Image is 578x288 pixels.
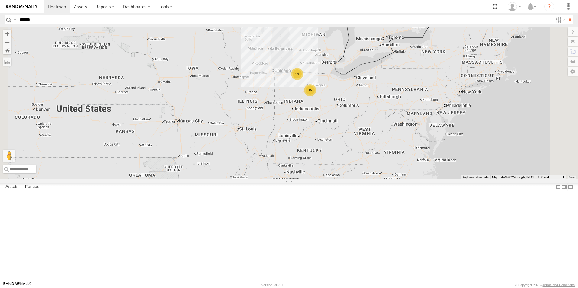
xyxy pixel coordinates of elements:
[544,2,554,11] i: ?
[3,46,11,54] button: Zoom Home
[568,67,578,76] label: Map Settings
[567,183,573,191] label: Hide Summary Table
[22,183,42,191] label: Fences
[261,283,284,287] div: Version: 307.00
[538,175,548,179] span: 100 km
[569,176,575,178] a: Terms (opens in new tab)
[13,15,18,24] label: Search Query
[492,175,534,179] span: Map data ©2025 Google, INEGI
[304,84,316,96] div: 15
[543,283,575,287] a: Terms and Conditions
[515,283,575,287] div: © Copyright 2025 -
[536,175,566,179] button: Map Scale: 100 km per 49 pixels
[2,183,21,191] label: Assets
[291,68,303,80] div: 59
[505,2,523,11] div: Kari Temple
[3,38,11,46] button: Zoom out
[561,183,567,191] label: Dock Summary Table to the Right
[3,57,11,66] label: Measure
[3,282,31,288] a: Visit our Website
[553,15,566,24] label: Search Filter Options
[3,150,15,162] button: Drag Pegman onto the map to open Street View
[555,183,561,191] label: Dock Summary Table to the Left
[6,5,37,9] img: rand-logo.svg
[3,30,11,38] button: Zoom in
[463,175,489,179] button: Keyboard shortcuts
